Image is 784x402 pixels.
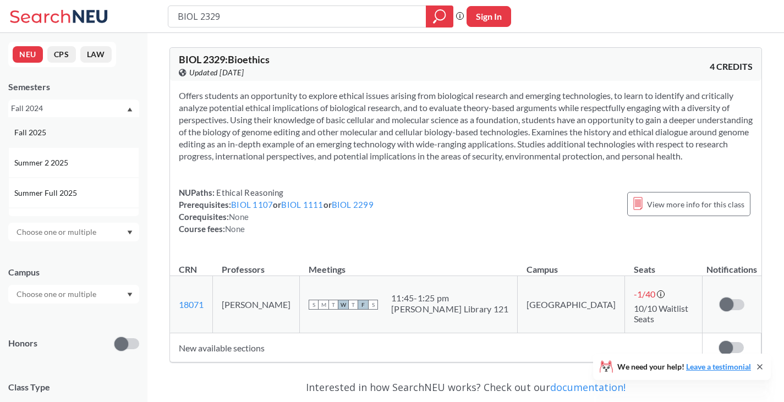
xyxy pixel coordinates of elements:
[127,230,133,235] svg: Dropdown arrow
[215,188,284,197] span: Ethical Reasoning
[14,187,79,199] span: Summer Full 2025
[368,300,378,310] span: S
[702,252,761,276] th: Notifications
[358,300,368,310] span: F
[332,200,374,210] a: BIOL 2299
[14,157,70,169] span: Summer 2 2025
[300,252,518,276] th: Meetings
[8,381,139,393] span: Class Type
[391,304,508,315] div: [PERSON_NAME] Library 121
[127,293,133,297] svg: Dropdown arrow
[189,67,244,79] span: Updated [DATE]
[319,300,328,310] span: M
[8,223,139,241] div: Dropdown arrow
[634,289,655,299] span: -1 / 40
[213,252,300,276] th: Professors
[710,60,753,73] span: 4 CREDITS
[338,300,348,310] span: W
[391,293,508,304] div: 11:45 - 1:25 pm
[179,263,197,276] div: CRN
[328,300,338,310] span: T
[8,100,139,117] div: Fall 2024Dropdown arrowFall 2025Summer 2 2025Summer Full 2025Summer 1 2025Spring 2025Fall 2024Sum...
[213,276,300,333] td: [PERSON_NAME]
[11,288,103,301] input: Choose one or multiple
[127,107,133,112] svg: Dropdown arrow
[8,285,139,304] div: Dropdown arrow
[11,102,126,114] div: Fall 2024
[14,126,48,139] span: Fall 2025
[225,224,245,234] span: None
[634,303,688,324] span: 10/10 Waitlist Seats
[647,197,744,211] span: View more info for this class
[13,46,43,63] button: NEU
[281,200,323,210] a: BIOL 1111
[179,90,753,162] section: Offers students an opportunity to explore ethical issues arising from biological research and eme...
[433,9,446,24] svg: magnifying glass
[550,381,626,394] a: documentation!
[80,46,112,63] button: LAW
[426,5,453,27] div: magnifying glass
[8,266,139,278] div: Campus
[309,300,319,310] span: S
[231,200,273,210] a: BIOL 1107
[348,300,358,310] span: T
[518,252,625,276] th: Campus
[11,225,103,239] input: Choose one or multiple
[686,362,751,371] a: Leave a testimonial
[518,276,625,333] td: [GEOGRAPHIC_DATA]
[170,333,702,362] td: New available sections
[625,252,702,276] th: Seats
[179,299,204,310] a: 18071
[8,81,139,93] div: Semesters
[8,337,37,350] p: Honors
[229,212,249,222] span: None
[467,6,511,27] button: Sign In
[179,186,374,235] div: NUPaths: Prerequisites: or or Corequisites: Course fees:
[179,53,270,65] span: BIOL 2329 : Bioethics
[47,46,76,63] button: CPS
[177,7,418,26] input: Class, professor, course number, "phrase"
[617,363,751,371] span: We need your help!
